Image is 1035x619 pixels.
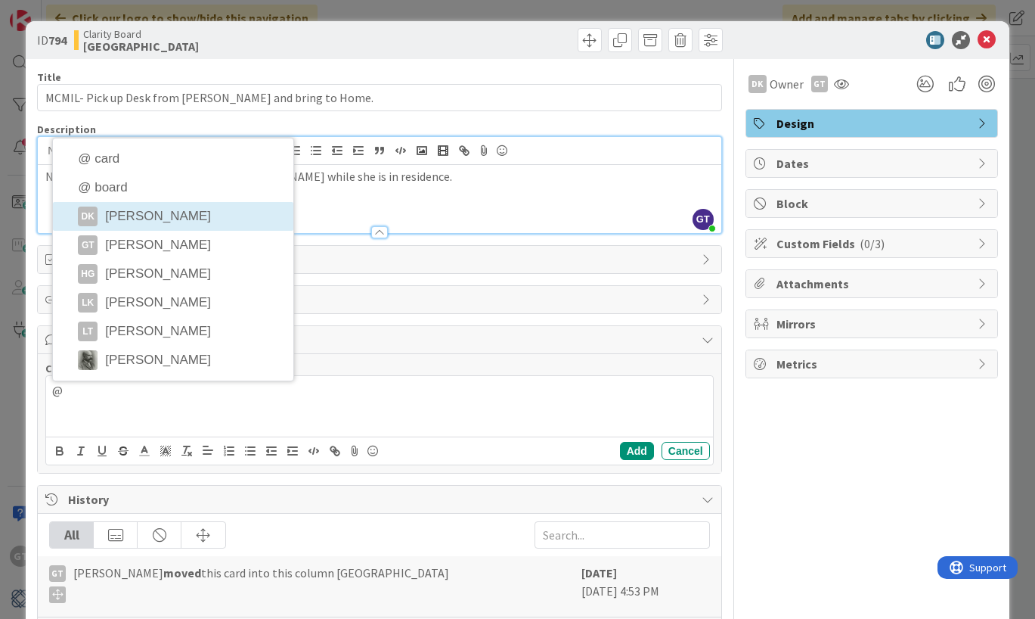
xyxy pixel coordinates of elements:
span: ( 0/3 ) [860,236,885,251]
input: type card name here... [37,84,722,111]
span: Block [776,194,970,213]
p: Need to set up a time that works for [PERSON_NAME] while she is in residence. [45,168,714,185]
li: [PERSON_NAME] [53,346,293,375]
li: [PERSON_NAME] [53,260,293,288]
span: Clarity Board [83,28,199,40]
button: Add [620,442,654,460]
input: Search... [535,521,710,549]
span: Comments [68,331,694,349]
span: Design [776,114,970,132]
span: Dates [776,154,970,173]
span: Custom Fields [776,235,970,253]
span: Tasks [68,250,694,269]
span: Mirrors [776,315,970,333]
span: GT [693,209,714,230]
div: [DATE] 4:53 PM [581,564,710,609]
span: History [68,490,694,509]
li: [PERSON_NAME] [53,317,293,346]
b: 794 [48,33,67,48]
div: GT [78,235,98,255]
span: ID [37,31,67,49]
li: @ board [53,173,293,202]
span: Attachments [776,275,970,293]
div: DK [748,75,767,93]
label: Title [37,70,61,84]
b: [DATE] [581,565,617,580]
li: [PERSON_NAME] [53,231,293,260]
b: moved [163,565,201,580]
span: Comment [45,362,94,375]
p: @ [52,382,707,400]
div: LT [78,322,98,341]
span: Description [37,123,96,136]
button: Cancel [662,442,710,460]
span: Owner [770,75,804,93]
div: LK [78,293,98,313]
div: GT [49,565,66,582]
span: Metrics [776,355,970,373]
span: Links [68,291,694,309]
div: All [50,522,94,548]
b: [GEOGRAPHIC_DATA] [83,40,199,52]
div: HG [78,264,98,284]
span: Support [32,2,69,20]
li: [PERSON_NAME] [53,288,293,317]
div: DK [78,207,98,226]
li: @ card [53,145,293,173]
span: [PERSON_NAME] this card into this column [GEOGRAPHIC_DATA] [73,564,449,603]
li: [PERSON_NAME] [53,202,293,231]
img: z2ljhaFx2XcmKtHH0XDNUfyWuC31CjDO.png [78,350,98,370]
div: GT [811,76,828,92]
